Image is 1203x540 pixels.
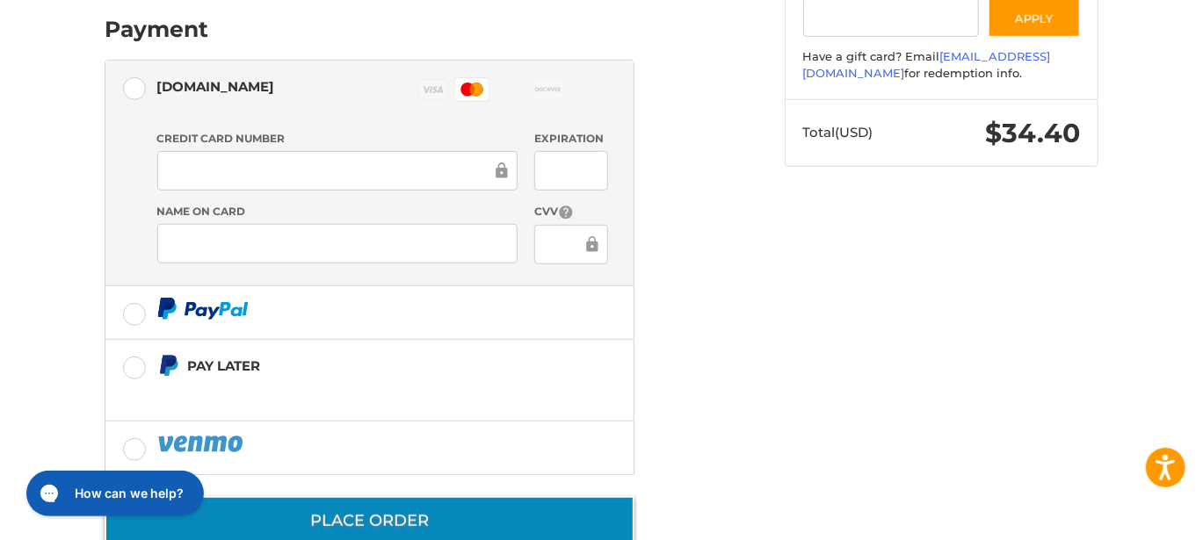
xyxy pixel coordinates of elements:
label: CVV [534,204,607,220]
div: Have a gift card? Email for redemption info. [803,48,1081,83]
span: $34.40 [986,117,1081,149]
div: [DOMAIN_NAME] [157,72,275,101]
img: Pay Later icon [157,355,179,377]
div: Pay Later [187,351,524,380]
span: Total (USD) [803,124,873,140]
label: Expiration [534,131,607,147]
img: PayPal icon [157,433,247,455]
h2: Payment [105,16,208,43]
label: Name on Card [157,204,518,220]
img: PayPal icon [157,298,249,320]
iframe: PayPal Message 1 [157,385,525,400]
iframe: Gorgias live chat messenger [18,464,209,522]
label: Credit Card Number [157,131,518,147]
